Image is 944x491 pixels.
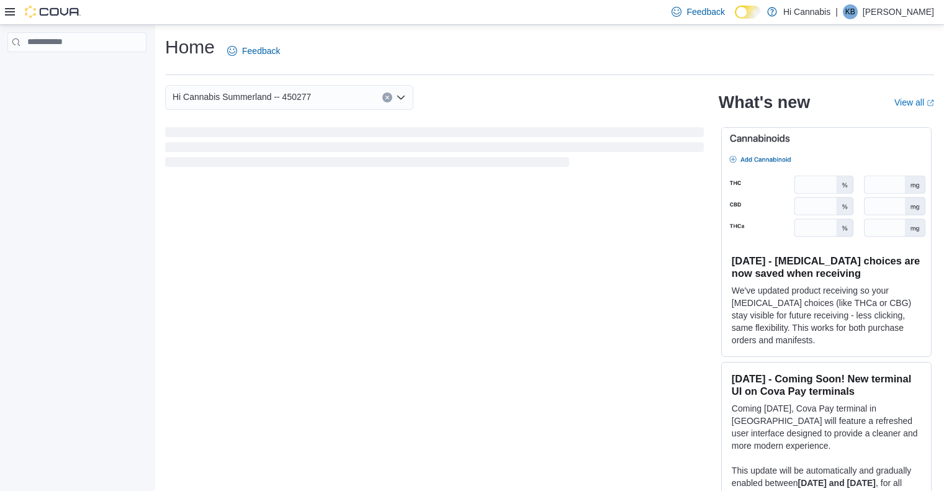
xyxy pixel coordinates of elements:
[165,35,215,60] h1: Home
[396,92,406,102] button: Open list of options
[732,402,921,452] p: Coming [DATE], Cova Pay terminal in [GEOGRAPHIC_DATA] will feature a refreshed user interface des...
[382,92,392,102] button: Clear input
[735,6,761,19] input: Dark Mode
[732,284,921,346] p: We've updated product receiving so your [MEDICAL_DATA] choices (like THCa or CBG) stay visible fo...
[843,4,858,19] div: Kevin Brown
[835,4,838,19] p: |
[719,92,810,112] h2: What's new
[894,97,934,107] a: View allExternal link
[686,6,724,18] span: Feedback
[927,99,934,107] svg: External link
[783,4,830,19] p: Hi Cannabis
[165,130,704,169] span: Loading
[732,372,921,397] h3: [DATE] - Coming Soon! New terminal UI on Cova Pay terminals
[173,89,311,104] span: Hi Cannabis Summerland -- 450277
[798,478,876,488] strong: [DATE] and [DATE]
[242,45,280,57] span: Feedback
[863,4,934,19] p: [PERSON_NAME]
[222,38,285,63] a: Feedback
[25,6,81,18] img: Cova
[732,255,921,279] h3: [DATE] - [MEDICAL_DATA] choices are now saved when receiving
[845,4,855,19] span: KB
[7,55,146,84] nav: Complex example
